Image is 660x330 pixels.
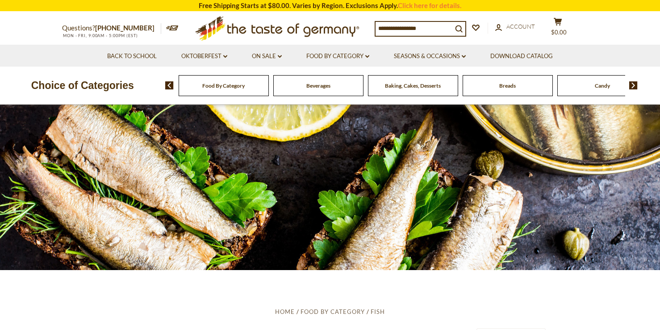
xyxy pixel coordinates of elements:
a: Baking, Cakes, Desserts [385,82,441,89]
a: Food By Category [301,308,365,315]
a: Breads [499,82,516,89]
a: Fish [371,308,385,315]
span: $0.00 [551,29,567,36]
a: Click here for details. [398,1,461,9]
a: Account [495,22,535,32]
button: $0.00 [544,17,571,40]
img: previous arrow [165,81,174,89]
a: Beverages [306,82,330,89]
a: Home [275,308,295,315]
span: Account [506,23,535,30]
a: Food By Category [306,51,369,61]
img: next arrow [629,81,638,89]
p: Questions? [62,22,161,34]
a: Back to School [107,51,157,61]
a: Download Catalog [490,51,553,61]
a: On Sale [252,51,282,61]
a: Seasons & Occasions [394,51,466,61]
span: MON - FRI, 9:00AM - 5:00PM (EST) [62,33,138,38]
a: Oktoberfest [181,51,227,61]
a: Food By Category [202,82,245,89]
a: [PHONE_NUMBER] [95,24,155,32]
a: Candy [595,82,610,89]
